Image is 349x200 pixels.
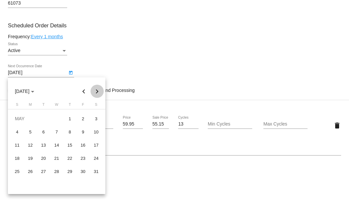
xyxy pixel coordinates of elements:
[37,102,50,109] th: Tuesday
[90,165,102,177] div: 31
[37,152,50,165] td: May 20, 2025
[24,165,37,178] td: May 26, 2025
[64,113,76,125] div: 1
[11,139,23,151] div: 11
[11,112,63,125] td: MAY
[90,102,103,109] th: Saturday
[37,125,50,138] td: May 6, 2025
[90,112,103,125] td: May 3, 2025
[64,126,76,138] div: 8
[11,165,23,177] div: 25
[11,152,24,165] td: May 18, 2025
[91,85,104,98] button: Next month
[64,139,76,151] div: 15
[77,85,91,98] button: Previous month
[90,152,103,165] td: May 24, 2025
[11,138,24,152] td: May 11, 2025
[90,165,103,178] td: May 31, 2025
[63,112,76,125] td: May 1, 2025
[77,165,89,177] div: 30
[63,165,76,178] td: May 29, 2025
[24,126,36,138] div: 5
[76,125,90,138] td: May 9, 2025
[50,102,63,109] th: Wednesday
[90,125,103,138] td: May 10, 2025
[77,126,89,138] div: 9
[10,85,40,98] button: Choose month and year
[90,126,102,138] div: 10
[38,165,49,177] div: 27
[90,138,103,152] td: May 17, 2025
[11,152,23,164] div: 18
[24,152,37,165] td: May 19, 2025
[38,126,49,138] div: 6
[38,139,49,151] div: 13
[37,138,50,152] td: May 13, 2025
[76,112,90,125] td: May 2, 2025
[51,152,63,164] div: 21
[37,165,50,178] td: May 27, 2025
[64,165,76,177] div: 29
[63,102,76,109] th: Thursday
[76,152,90,165] td: May 23, 2025
[24,125,37,138] td: May 5, 2025
[50,125,63,138] td: May 7, 2025
[76,138,90,152] td: May 16, 2025
[64,152,76,164] div: 22
[11,125,24,138] td: May 4, 2025
[51,165,63,177] div: 28
[15,89,34,94] span: [DATE]
[90,152,102,164] div: 24
[90,139,102,151] div: 17
[77,139,89,151] div: 16
[77,113,89,125] div: 2
[76,165,90,178] td: May 30, 2025
[50,152,63,165] td: May 21, 2025
[50,165,63,178] td: May 28, 2025
[90,113,102,125] div: 3
[24,139,36,151] div: 12
[63,152,76,165] td: May 22, 2025
[51,139,63,151] div: 14
[76,102,90,109] th: Friday
[38,152,49,164] div: 20
[11,102,24,109] th: Sunday
[77,152,89,164] div: 23
[50,138,63,152] td: May 14, 2025
[51,126,63,138] div: 7
[24,102,37,109] th: Monday
[24,138,37,152] td: May 12, 2025
[24,152,36,164] div: 19
[11,165,24,178] td: May 25, 2025
[24,165,36,177] div: 26
[63,125,76,138] td: May 8, 2025
[63,138,76,152] td: May 15, 2025
[11,126,23,138] div: 4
